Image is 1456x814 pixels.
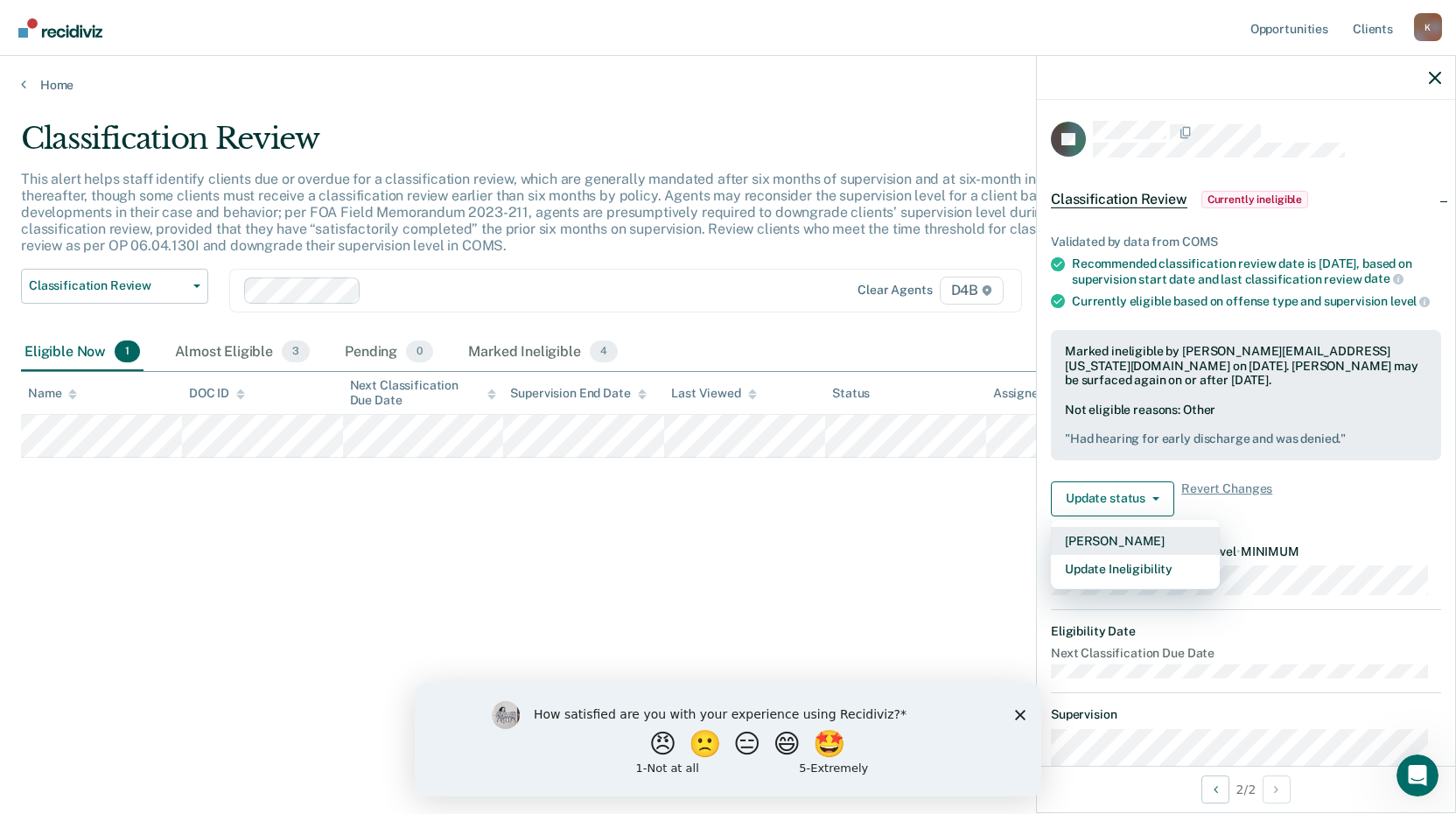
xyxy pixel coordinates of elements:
[1364,271,1403,285] span: date
[21,171,1094,255] p: This alert helps staff identify clients due or overdue for a classification review, which are gen...
[1236,544,1241,558] span: •
[1051,624,1441,639] dt: Eligibility Date
[1051,544,1441,559] dt: Recommended Supervision Level MINIMUM
[21,121,1113,171] div: Classification Review
[28,386,77,401] div: Name
[590,340,618,363] span: 4
[21,333,143,372] div: Eligible Now
[1065,403,1427,446] div: Not eligible reasons: Other
[832,386,870,401] div: Status
[993,386,1075,401] div: Assigned to
[1051,527,1220,555] button: [PERSON_NAME]
[171,333,313,372] div: Almost Eligible
[189,386,245,401] div: DOC ID
[1201,191,1309,208] span: Currently ineligible
[21,77,1435,93] a: Home
[1065,344,1427,388] div: Marked ineligible by [PERSON_NAME][EMAIL_ADDRESS][US_STATE][DOMAIN_NAME] on [DATE]. [PERSON_NAME]...
[341,333,437,372] div: Pending
[940,277,1004,305] span: D4B
[1181,481,1272,516] span: Revert Changes
[1065,432,1427,446] pre: " Had hearing for early discharge and was denied. "
[1072,256,1441,286] div: Recommended classification review date is [DATE], based on supervision start date and last classi...
[1414,13,1442,41] div: K
[282,340,310,363] span: 3
[1051,481,1174,516] button: Update status
[1414,13,1442,41] button: Profile dropdown button
[465,333,621,372] div: Marked Ineligible
[415,684,1041,796] iframe: Survey by Kim from Recidiviz
[115,340,140,363] span: 1
[1263,775,1291,803] button: Next Opportunity
[29,278,186,293] span: Classification Review
[671,386,756,401] div: Last Viewed
[350,378,497,408] div: Next Classification Due Date
[1051,191,1187,208] span: Classification Review
[1051,235,1441,249] div: Validated by data from COMS
[1072,293,1441,309] div: Currently eligible based on offense type and supervision
[1051,555,1220,583] button: Update Ineligibility
[1037,172,1455,228] div: Classification ReviewCurrently ineligible
[1390,294,1430,308] span: level
[1201,775,1229,803] button: Previous Opportunity
[1051,646,1441,661] dt: Next Classification Due Date
[1037,766,1455,812] div: 2 / 2
[857,283,932,298] div: Clear agents
[406,340,433,363] span: 0
[510,386,646,401] div: Supervision End Date
[1396,754,1438,796] iframe: Intercom live chat
[18,18,102,38] img: Recidiviz
[1051,707,1441,722] dt: Supervision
